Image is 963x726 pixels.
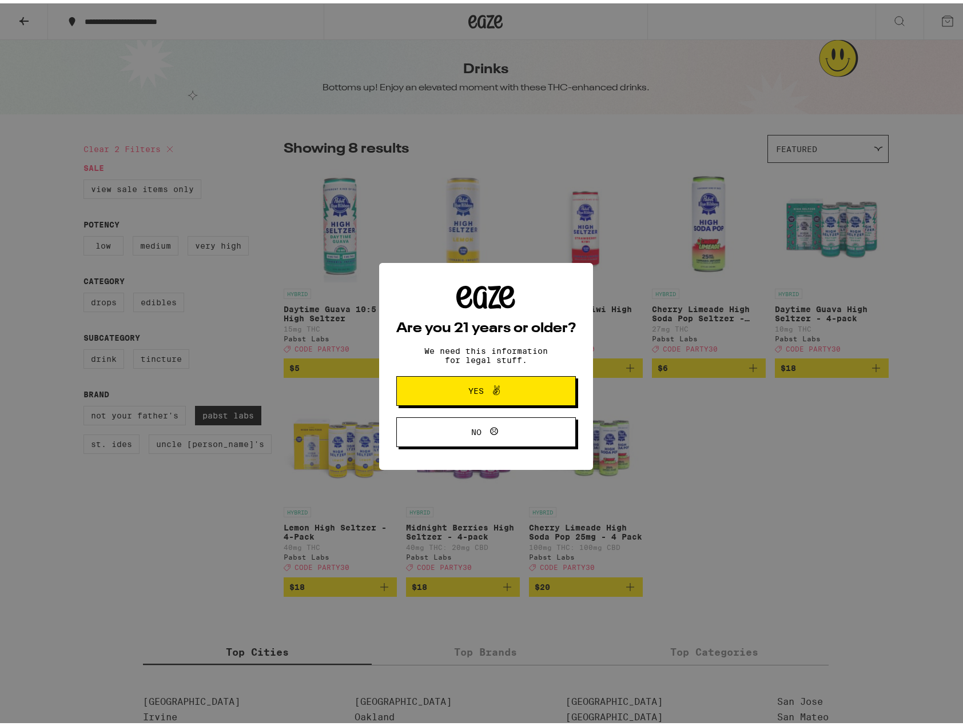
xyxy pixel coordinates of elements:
h2: Are you 21 years or older? [396,318,576,332]
p: We need this information for legal stuff. [415,343,558,361]
span: Yes [468,384,484,392]
span: Hi. Need any help? [7,8,82,17]
button: No [396,414,576,444]
button: Yes [396,373,576,402]
span: No [471,425,481,433]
